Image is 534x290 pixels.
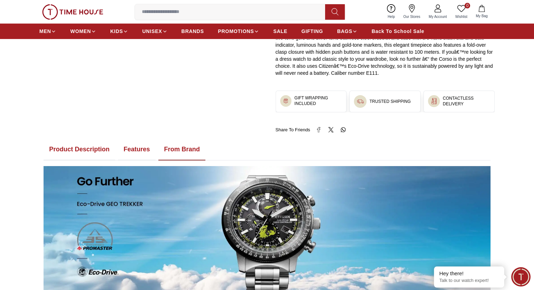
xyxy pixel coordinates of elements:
[44,139,115,160] button: Product Description
[218,25,259,38] a: PROMOTIONS
[301,25,323,38] a: GIFTING
[371,25,424,38] a: Back To School Sale
[472,4,492,20] button: My Bag
[294,95,342,106] h3: GIFT WRAPPING INCLUDED
[337,28,352,35] span: BAGS
[42,4,103,20] img: ...
[276,27,495,77] div: A classic timepiece is always in style in the [PERSON_NAME]€™s watch from Citizen. Featuring a tw...
[39,25,56,38] a: MEN
[337,25,357,38] a: BAGS
[142,25,167,38] a: UNISEX
[464,3,470,8] span: 0
[439,278,499,284] p: Talk to our watch expert!
[443,95,490,107] h3: CONTACTLESS DELIVERY
[385,14,398,19] span: Help
[431,98,437,104] img: ...
[401,14,423,19] span: Our Stores
[110,25,128,38] a: KIDS
[182,25,204,38] a: BRANDS
[439,270,499,277] div: Hey there!
[371,28,424,35] span: Back To School Sale
[70,28,91,35] span: WOMEN
[142,28,162,35] span: UNISEX
[383,3,399,21] a: Help
[511,267,530,286] div: Chat Widget
[218,28,254,35] span: PROMOTIONS
[473,13,490,19] span: My Bag
[118,139,156,160] button: Features
[39,28,51,35] span: MEN
[426,14,450,19] span: My Account
[158,139,205,160] button: From Brand
[369,99,410,104] h3: TRUSTED SHIPPING
[182,28,204,35] span: BRANDS
[276,126,310,133] span: Share To Friends
[110,28,123,35] span: KIDS
[70,25,96,38] a: WOMEN
[453,14,470,19] span: Wishlist
[451,3,472,21] a: 0Wishlist
[273,28,287,35] span: SALE
[399,3,424,21] a: Our Stores
[273,25,287,38] a: SALE
[301,28,323,35] span: GIFTING
[283,98,289,104] img: ...
[357,98,364,105] img: ...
